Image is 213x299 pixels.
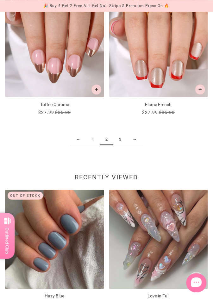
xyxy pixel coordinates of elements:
[127,134,143,145] a: →
[55,110,71,115] span: $35.00
[91,84,102,95] button: Add to cart
[5,101,104,108] p: Toffee Chrome
[113,134,127,145] a: 3
[86,134,100,145] a: 1
[8,192,43,200] div: Out of stock
[142,110,158,115] span: $27.99
[159,110,175,115] span: $35.00
[44,3,170,9] div: 🎉 Buy 4 Get 2 Free ALL Gel Nail Strips & Premium Press On 🔥
[109,101,208,108] p: Flame French
[100,134,113,145] span: 2
[109,190,208,289] img: Love in Full - Press On Nails
[5,190,104,289] img: Hazy Blue - Press On Nails
[38,110,54,115] span: $27.99
[195,84,205,95] button: Add to cart
[70,134,86,145] a: ←
[5,176,208,181] h2: Recently viewed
